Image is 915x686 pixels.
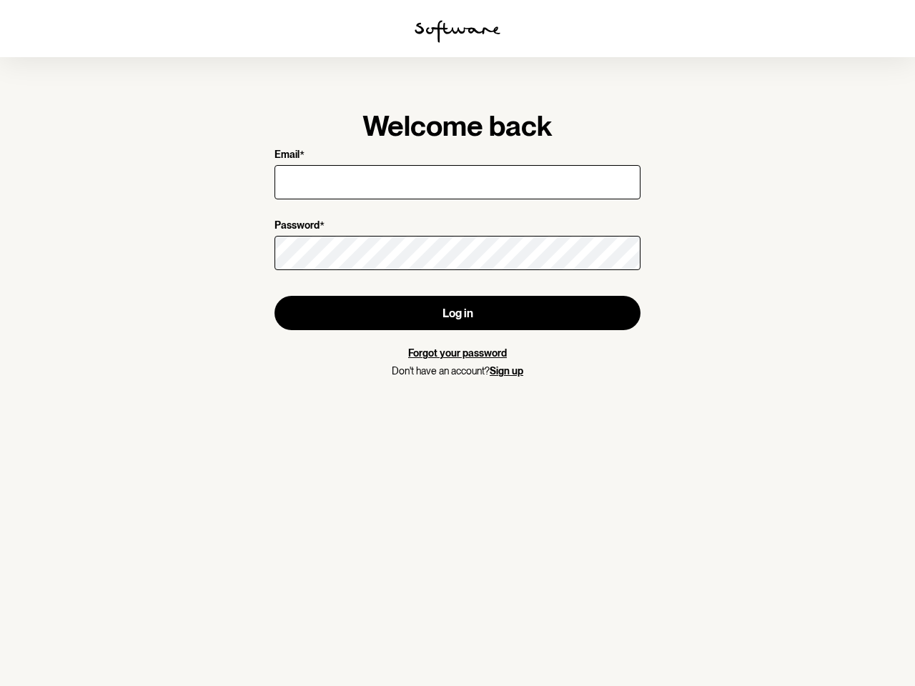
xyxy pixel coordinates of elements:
p: Password [274,219,320,233]
a: Forgot your password [408,347,507,359]
p: Don't have an account? [274,365,640,377]
button: Log in [274,296,640,330]
p: Email [274,149,300,162]
h1: Welcome back [274,109,640,143]
img: software logo [415,20,500,43]
a: Sign up [490,365,523,377]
